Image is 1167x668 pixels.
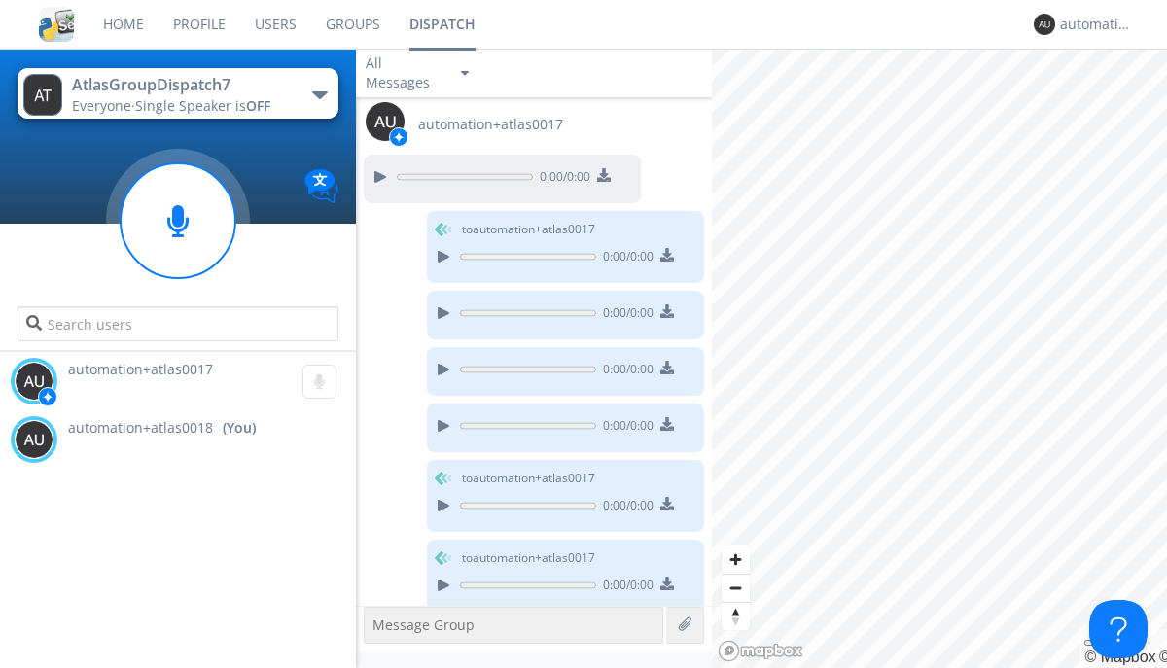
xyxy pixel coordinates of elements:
div: Everyone · [72,96,291,116]
span: automation+atlas0017 [68,360,213,378]
img: download media button [597,168,611,182]
iframe: Toggle Customer Support [1089,600,1148,658]
span: Zoom out [722,575,750,602]
img: download media button [660,361,674,374]
span: 0:00 / 0:00 [596,577,654,598]
button: Zoom in [722,545,750,574]
span: 0:00 / 0:00 [596,304,654,326]
img: Translation enabled [304,169,338,203]
div: All Messages [366,53,443,92]
img: 373638.png [1034,14,1055,35]
span: to automation+atlas0017 [462,549,595,567]
img: download media button [660,497,674,510]
span: to automation+atlas0017 [462,470,595,487]
span: Reset bearing to north [722,603,750,630]
button: Reset bearing to north [722,602,750,630]
span: 0:00 / 0:00 [596,497,654,518]
span: 0:00 / 0:00 [596,417,654,439]
img: download media button [660,577,674,590]
span: OFF [246,96,270,115]
img: download media button [660,248,674,262]
span: automation+atlas0018 [68,418,213,438]
span: Single Speaker is [135,96,270,115]
img: 373638.png [15,420,53,459]
img: 373638.png [15,362,53,401]
button: Toggle attribution [1084,640,1100,646]
img: 373638.png [366,102,405,141]
img: cddb5a64eb264b2086981ab96f4c1ba7 [39,7,74,42]
input: Search users [18,306,337,341]
button: Zoom out [722,574,750,602]
span: automation+atlas0017 [418,115,563,134]
span: to automation+atlas0017 [462,221,595,238]
button: AtlasGroupDispatch7Everyone·Single Speaker isOFF [18,68,337,119]
a: Mapbox [1084,649,1155,665]
img: caret-down-sm.svg [461,71,469,76]
img: 373638.png [23,74,62,116]
img: download media button [660,304,674,318]
img: download media button [660,417,674,431]
div: automation+atlas0018 [1060,15,1133,34]
div: (You) [223,418,256,438]
div: AtlasGroupDispatch7 [72,74,291,96]
span: 0:00 / 0:00 [596,361,654,382]
a: Mapbox logo [718,640,803,662]
span: 0:00 / 0:00 [533,168,590,190]
span: 0:00 / 0:00 [596,248,654,269]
